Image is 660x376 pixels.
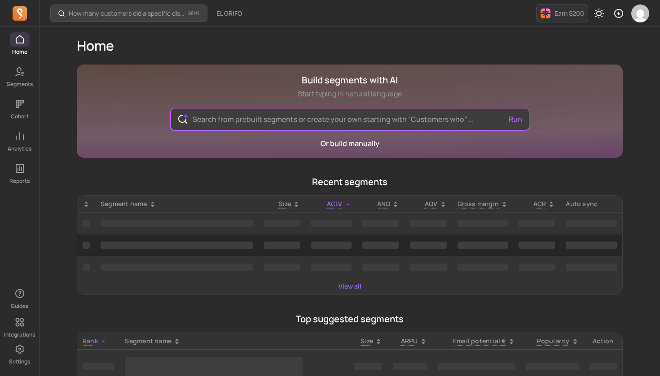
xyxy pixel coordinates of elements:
p: Home [12,48,27,56]
p: AOV [425,199,438,208]
span: ‌ [83,220,90,227]
p: Guides [11,303,28,310]
span: + [189,9,200,18]
div: Segment name [101,199,253,208]
a: Or build manually [321,138,379,148]
p: Gross margin [458,199,499,208]
span: ‌ [566,220,617,227]
span: ANO [377,199,391,208]
h1: Build segments with AI [298,74,402,86]
span: ‌ [410,264,446,271]
button: EL GRIFO [211,5,247,22]
span: ‌ [566,264,617,271]
button: Earn $200 [536,4,588,22]
kbd: K [196,10,200,17]
button: Guides [10,285,30,311]
span: ACLV [327,199,343,208]
p: Cohort [11,113,29,120]
div: Auto sync [566,199,617,208]
p: Reports [9,177,30,185]
span: ‌ [590,363,617,370]
span: EL GRIFO [216,9,242,18]
span: ‌ [519,242,555,249]
span: ‌ [393,363,427,370]
span: ‌ [311,242,351,249]
p: Email potential € [453,337,506,346]
span: ‌ [101,220,253,227]
button: Toggle dark mode [590,4,608,22]
span: ‌ [458,264,508,271]
p: Segments [7,81,33,88]
span: ‌ [311,264,351,271]
span: Size [278,199,291,208]
span: Size [361,337,373,345]
span: ‌ [362,220,400,227]
button: Run [505,110,526,128]
a: View all [339,282,361,291]
span: ‌ [526,363,579,370]
span: ‌ [264,220,300,227]
p: ARPU [401,337,418,346]
span: ‌ [458,220,508,227]
div: Segment name [125,337,343,346]
p: Recent segments [77,176,623,188]
p: How many customers did a specific discount code generate? [69,9,185,18]
span: ‌ [101,242,253,249]
span: ‌ [519,220,555,227]
span: ‌ [438,363,515,370]
p: Integrations [4,331,35,338]
kbd: ⌘ [188,8,193,19]
input: Search from prebuilt segments or create your own starting with “Customers who” ... [185,108,515,130]
span: ‌ [83,242,90,249]
span: ‌ [264,242,300,249]
span: Rank [83,337,98,345]
span: ‌ [566,242,617,249]
p: Settings [9,358,30,365]
span: ‌ [362,264,400,271]
h1: Home [77,38,623,54]
img: avatar [631,4,649,22]
p: Start typing in natural language [298,88,402,99]
button: How many customers did a specific discount code generate?⌘+K [50,4,207,22]
span: ‌ [83,264,90,271]
p: Analytics [8,145,31,152]
span: ‌ [362,242,400,249]
span: ‌ [83,363,114,370]
span: ‌ [264,264,300,271]
span: ‌ [311,220,351,227]
span: ‌ [410,242,446,249]
span: ‌ [519,264,555,271]
p: ACR [533,199,546,208]
p: Earn $200 [554,9,584,18]
span: ‌ [101,264,253,271]
div: Action [590,337,617,346]
p: Popularity [537,337,570,346]
span: ‌ [410,220,446,227]
p: Top suggested segments [77,313,623,325]
span: ‌ [458,242,508,249]
span: ‌ [354,363,382,370]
